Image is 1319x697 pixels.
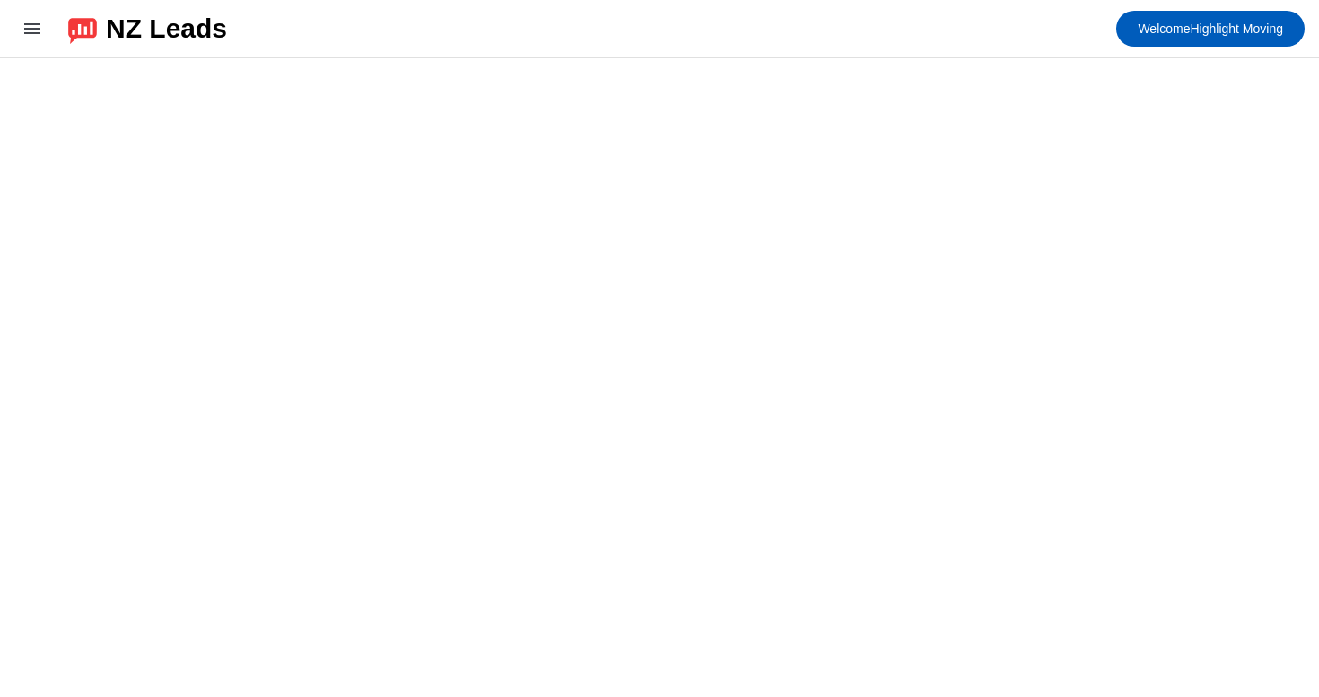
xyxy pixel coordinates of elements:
button: WelcomeHighlight Moving [1116,11,1305,47]
div: NZ Leads [106,16,227,41]
mat-icon: menu [22,18,43,39]
img: logo [68,13,97,44]
span: Highlight Moving [1138,16,1283,41]
span: Welcome [1138,22,1190,36]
